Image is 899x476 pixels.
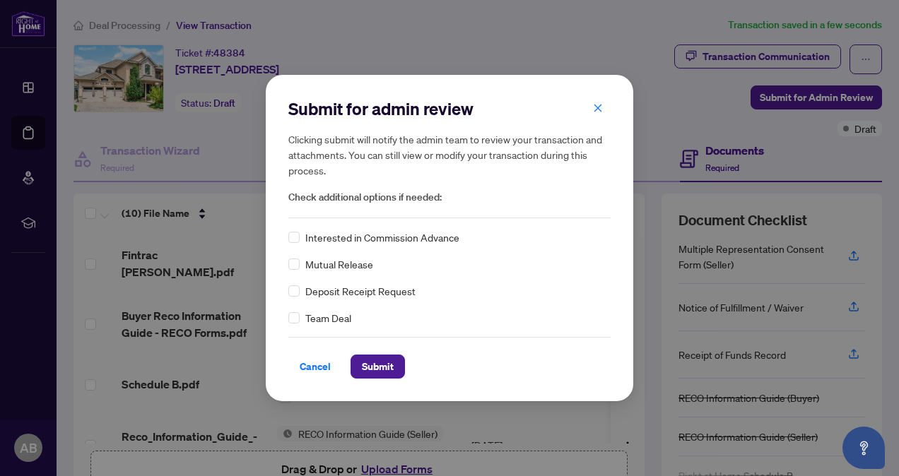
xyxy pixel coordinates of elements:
[288,97,611,120] h2: Submit for admin review
[842,427,885,469] button: Open asap
[351,355,405,379] button: Submit
[288,189,611,206] span: Check additional options if needed:
[305,230,459,245] span: Interested in Commission Advance
[593,103,603,113] span: close
[305,283,416,299] span: Deposit Receipt Request
[305,256,373,272] span: Mutual Release
[305,310,351,326] span: Team Deal
[362,355,394,378] span: Submit
[288,131,611,178] h5: Clicking submit will notify the admin team to review your transaction and attachments. You can st...
[300,355,331,378] span: Cancel
[288,355,342,379] button: Cancel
